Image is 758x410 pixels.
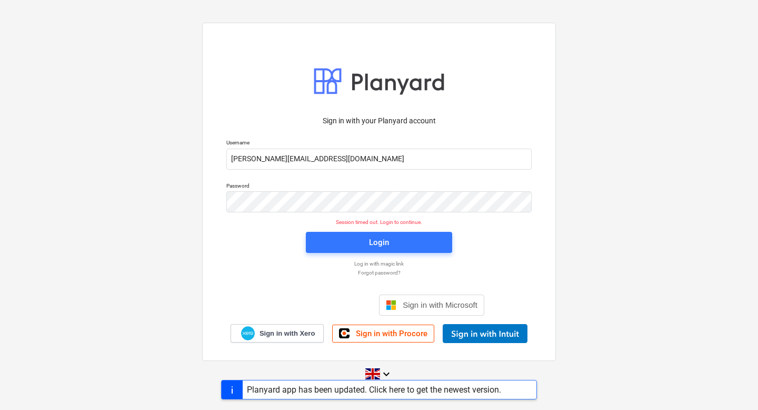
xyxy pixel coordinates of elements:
[247,385,501,395] div: Planyard app has been updated. Click here to get the newest version.
[241,326,255,340] img: Xero logo
[386,300,396,310] img: Microsoft logo
[705,359,758,410] iframe: Chat Widget
[268,294,376,317] iframe: Sign in with Google Button
[403,300,477,309] span: Sign in with Microsoft
[226,149,532,170] input: Username
[356,329,427,338] span: Sign in with Procore
[369,236,389,249] div: Login
[380,368,393,380] i: keyboard_arrow_down
[226,139,532,148] p: Username
[332,325,434,343] a: Sign in with Procore
[226,115,532,126] p: Sign in with your Planyard account
[221,260,537,267] a: Log in with magic link
[226,182,532,191] p: Password
[220,219,538,226] p: Session timed out. Login to continue.
[260,329,315,338] span: Sign in with Xero
[221,269,537,276] a: Forgot password?
[231,324,324,343] a: Sign in with Xero
[306,232,452,253] button: Login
